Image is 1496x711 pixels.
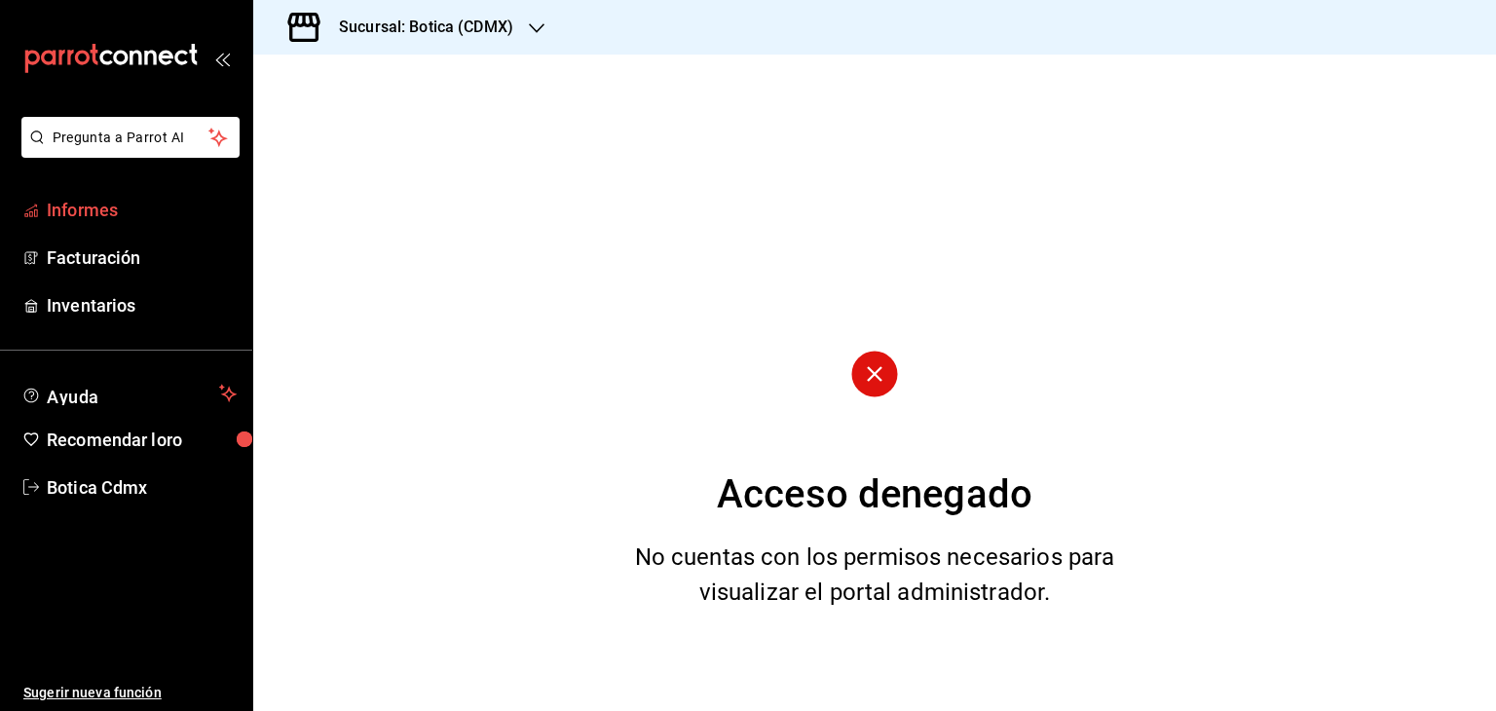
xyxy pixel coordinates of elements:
font: Acceso denegado [717,471,1032,517]
font: Botica Cdmx [47,477,147,498]
font: No cuentas con los permisos necesarios para visualizar el portal administrador. [635,543,1115,606]
font: Sucursal: Botica (CDMX) [339,18,513,36]
button: Pregunta a Parrot AI [21,117,240,158]
font: Facturación [47,247,140,268]
font: Ayuda [47,387,99,407]
button: abrir_cajón_menú [214,51,230,66]
a: Pregunta a Parrot AI [14,141,240,162]
font: Recomendar loro [47,430,182,450]
font: Inventarios [47,295,135,316]
font: Informes [47,200,118,220]
font: Sugerir nueva función [23,685,162,700]
font: Pregunta a Parrot AI [53,130,185,145]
